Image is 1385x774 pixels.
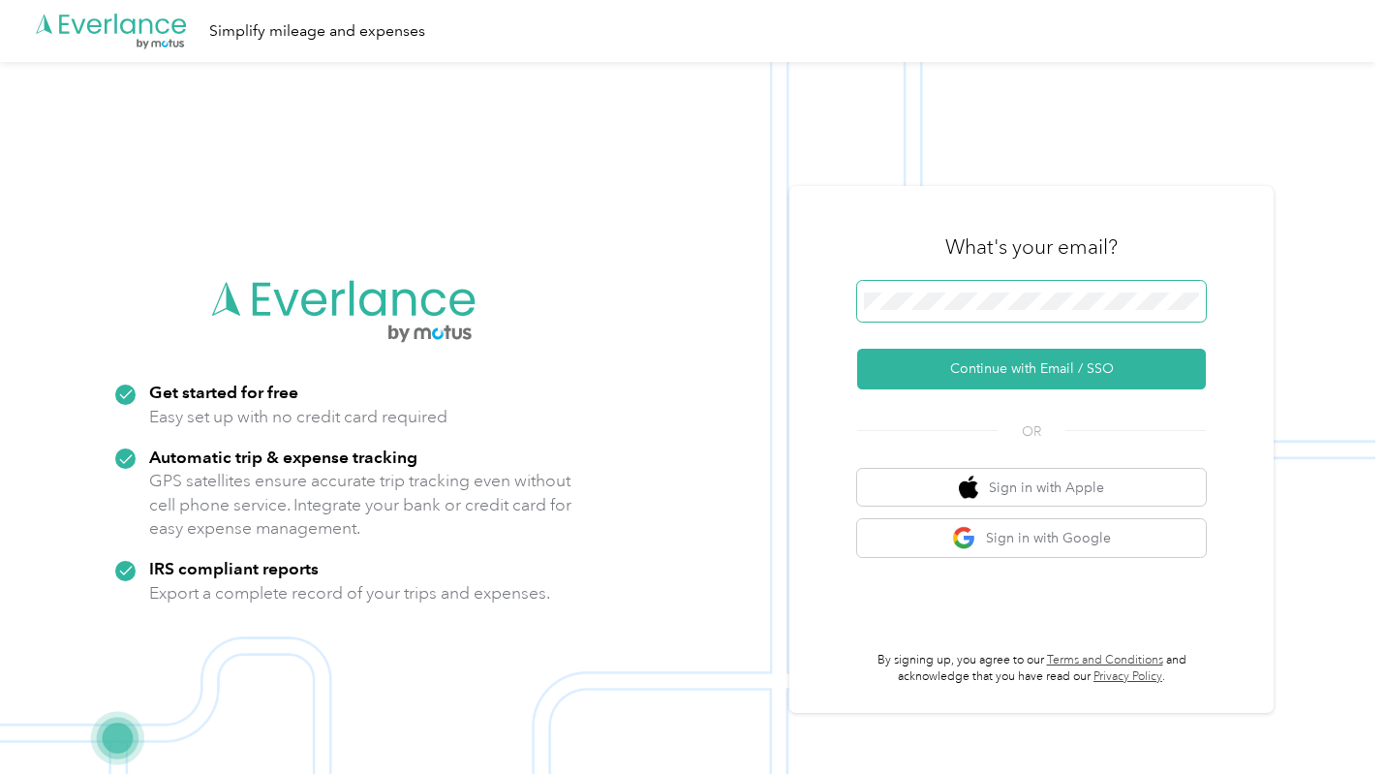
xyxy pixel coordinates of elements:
p: GPS satellites ensure accurate trip tracking even without cell phone service. Integrate your bank... [149,469,572,541]
h3: What's your email? [945,233,1118,261]
strong: Get started for free [149,382,298,402]
div: Simplify mileage and expenses [209,19,425,44]
p: Easy set up with no credit card required [149,405,447,429]
img: apple logo [959,476,978,500]
button: apple logoSign in with Apple [857,469,1206,507]
a: Privacy Policy [1093,669,1162,684]
p: Export a complete record of your trips and expenses. [149,581,550,605]
a: Terms and Conditions [1047,653,1163,667]
strong: IRS compliant reports [149,558,319,578]
img: google logo [952,526,976,550]
strong: Automatic trip & expense tracking [149,447,417,467]
button: Continue with Email / SSO [857,349,1206,389]
button: google logoSign in with Google [857,519,1206,557]
p: By signing up, you agree to our and acknowledge that you have read our . [857,652,1206,686]
span: OR [998,421,1065,442]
